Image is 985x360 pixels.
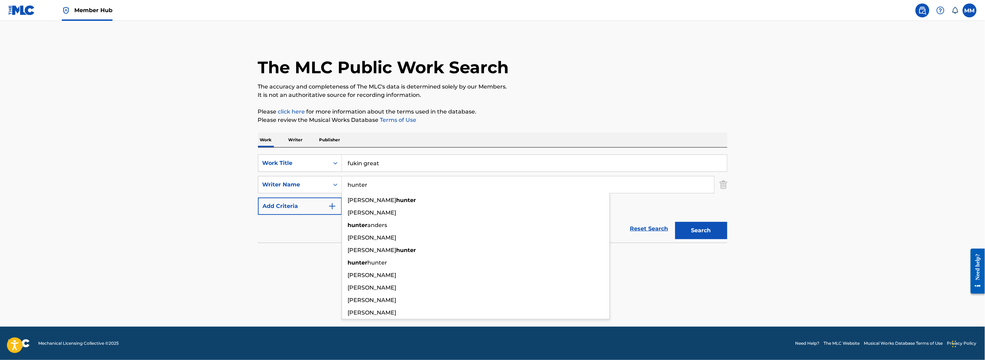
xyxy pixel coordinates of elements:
strong: hunter [348,222,368,228]
a: The MLC Website [824,340,860,346]
p: Please review the Musical Works Database [258,116,727,124]
p: Work [258,133,274,147]
img: Delete Criterion [720,176,727,193]
form: Search Form [258,154,727,243]
iframe: Chat Widget [950,327,985,360]
img: Top Rightsholder [62,6,70,15]
div: User Menu [963,3,977,17]
strong: hunter [396,197,416,203]
span: [PERSON_NAME] [348,297,396,303]
div: Drag [952,334,957,354]
span: hunter [368,259,387,266]
button: Add Criteria [258,198,342,215]
span: Mechanical Licensing Collective © 2025 [38,340,119,346]
span: [PERSON_NAME] [348,234,396,241]
div: Writer Name [262,181,325,189]
span: Member Hub [74,6,112,14]
span: [PERSON_NAME] [348,309,396,316]
iframe: Resource Center [966,243,985,299]
img: 9d2ae6d4665cec9f34b9.svg [328,202,336,210]
h1: The MLC Public Work Search [258,57,509,78]
span: [PERSON_NAME] [348,197,396,203]
a: Need Help? [795,340,820,346]
img: logo [8,339,30,348]
div: Work Title [262,159,325,167]
a: Privacy Policy [947,340,977,346]
div: Notifications [952,7,959,14]
p: Publisher [317,133,342,147]
span: [PERSON_NAME] [348,272,396,278]
span: [PERSON_NAME] [348,209,396,216]
p: The accuracy and completeness of The MLC's data is determined solely by our Members. [258,83,727,91]
button: Search [675,222,727,239]
p: It is not an authoritative source for recording information. [258,91,727,99]
img: help [936,6,945,15]
span: anders [368,222,387,228]
p: Please for more information about the terms used in the database. [258,108,727,116]
img: MLC Logo [8,5,35,15]
a: Terms of Use [379,117,417,123]
a: click here [278,108,305,115]
div: Help [934,3,948,17]
a: Public Search [916,3,929,17]
strong: hunter [348,259,368,266]
span: [PERSON_NAME] [348,247,396,253]
a: Reset Search [627,221,672,236]
strong: hunter [396,247,416,253]
p: Writer [286,133,305,147]
img: search [918,6,927,15]
a: Musical Works Database Terms of Use [864,340,943,346]
span: [PERSON_NAME] [348,284,396,291]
